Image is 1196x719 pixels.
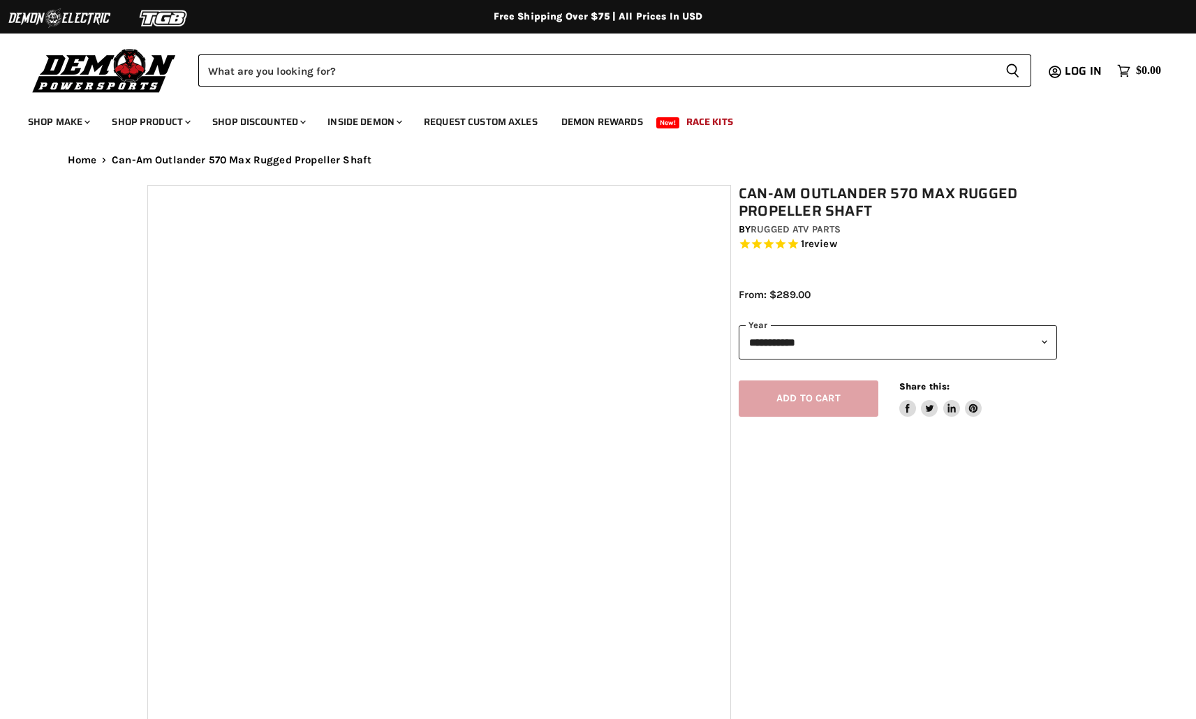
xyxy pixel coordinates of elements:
[1058,65,1110,77] a: Log in
[739,325,1057,359] select: year
[739,288,811,301] span: From: $289.00
[551,108,654,136] a: Demon Rewards
[40,10,1157,23] div: Free Shipping Over $75 | All Prices In USD
[899,381,950,392] span: Share this:
[801,238,837,251] span: 1 reviews
[899,380,982,417] aside: Share this:
[751,223,841,235] a: Rugged ATV Parts
[1065,62,1102,80] span: Log in
[68,154,97,166] a: Home
[101,108,199,136] a: Shop Product
[1136,64,1161,77] span: $0.00
[413,108,548,136] a: Request Custom Axles
[198,54,1031,87] form: Product
[40,154,1157,166] nav: Breadcrumbs
[202,108,314,136] a: Shop Discounted
[17,108,98,136] a: Shop Make
[198,54,994,87] input: Search
[17,102,1158,136] ul: Main menu
[112,154,371,166] span: Can-Am Outlander 570 Max Rugged Propeller Shaft
[739,185,1057,220] h1: Can-Am Outlander 570 Max Rugged Propeller Shaft
[739,237,1057,252] span: Rated 5.0 out of 5 stars 1 reviews
[994,54,1031,87] button: Search
[1110,61,1168,81] a: $0.00
[804,238,837,251] span: review
[317,108,411,136] a: Inside Demon
[656,117,680,128] span: New!
[7,5,112,31] img: Demon Electric Logo 2
[28,45,181,95] img: Demon Powersports
[112,5,216,31] img: TGB Logo 2
[739,222,1057,237] div: by
[676,108,744,136] a: Race Kits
